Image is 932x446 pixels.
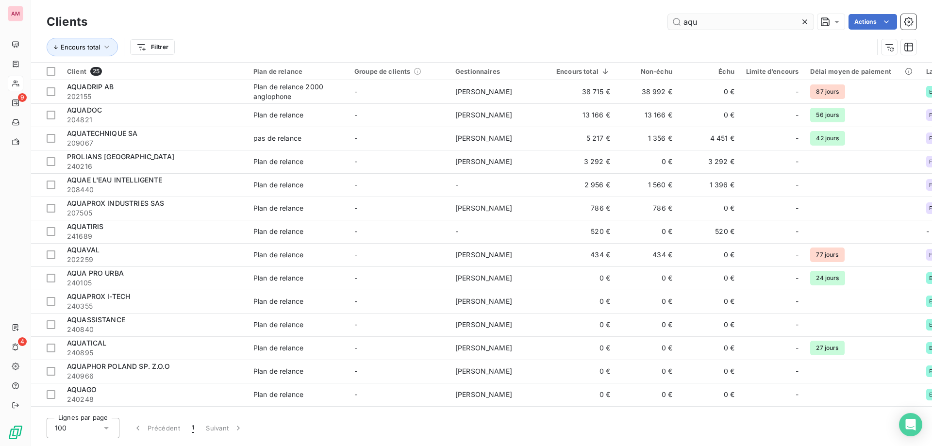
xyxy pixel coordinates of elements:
[253,157,303,166] div: Plan de relance
[455,250,512,259] span: [PERSON_NAME]
[668,14,814,30] input: Rechercher
[67,348,242,358] span: 240895
[455,67,545,75] div: Gestionnaires
[354,111,357,119] span: -
[796,297,799,306] span: -
[796,180,799,190] span: -
[253,227,303,236] div: Plan de relance
[192,423,194,433] span: 1
[67,185,242,195] span: 208440
[550,360,616,383] td: 0 €
[550,406,616,429] td: 0 €
[354,390,357,398] span: -
[455,227,458,235] span: -
[47,38,118,56] button: Encours total
[678,220,740,243] td: 520 €
[253,320,303,330] div: Plan de relance
[354,134,357,142] span: -
[61,43,100,51] span: Encours total
[47,13,87,31] h3: Clients
[67,395,242,404] span: 240248
[253,408,343,428] div: Plan de relance 2000 anglophone
[899,413,922,436] div: Open Intercom Messenger
[130,39,175,55] button: Filtrer
[796,320,799,330] span: -
[455,87,512,96] span: [PERSON_NAME]
[550,336,616,360] td: 0 €
[810,108,845,122] span: 56 jours
[67,176,163,184] span: AQUAE L'EAU INTELLIGENTE
[67,83,114,91] span: AQUADRIP AB
[354,320,357,329] span: -
[67,129,137,137] span: AQUATECHNIQUE SA
[354,250,357,259] span: -
[550,197,616,220] td: 786 €
[67,301,242,311] span: 240355
[67,152,174,161] span: PROLIANS [GEOGRAPHIC_DATA]
[616,243,678,266] td: 434 €
[67,255,242,264] span: 202259
[849,14,897,30] button: Actions
[616,266,678,290] td: 0 €
[678,173,740,197] td: 1 396 €
[67,315,125,324] span: AQUASSISTANCE
[616,197,678,220] td: 786 €
[253,273,303,283] div: Plan de relance
[8,95,23,111] a: 9
[550,127,616,150] td: 5 217 €
[67,222,103,231] span: AQUATIRIS
[556,67,610,75] div: Encours total
[253,67,343,75] div: Plan de relance
[253,250,303,260] div: Plan de relance
[253,343,303,353] div: Plan de relance
[796,390,799,399] span: -
[354,157,357,165] span: -
[354,367,357,375] span: -
[616,103,678,127] td: 13 166 €
[550,80,616,103] td: 38 715 €
[67,106,102,114] span: AQUADOC
[67,67,86,75] span: Client
[455,390,512,398] span: [PERSON_NAME]
[796,110,799,120] span: -
[455,344,512,352] span: [PERSON_NAME]
[678,197,740,220] td: 0 €
[550,150,616,173] td: 3 292 €
[253,366,303,376] div: Plan de relance
[678,336,740,360] td: 0 €
[678,80,740,103] td: 0 €
[796,157,799,166] span: -
[455,367,512,375] span: [PERSON_NAME]
[550,103,616,127] td: 13 166 €
[926,227,929,235] span: -
[616,336,678,360] td: 0 €
[678,383,740,406] td: 0 €
[253,110,303,120] div: Plan de relance
[67,362,170,370] span: AQUAPHOR POLAND SP. Z.O.O
[616,360,678,383] td: 0 €
[684,67,734,75] div: Échu
[354,274,357,282] span: -
[810,84,845,99] span: 87 jours
[796,273,799,283] span: -
[8,425,23,440] img: Logo LeanPay
[253,203,303,213] div: Plan de relance
[550,266,616,290] td: 0 €
[354,87,357,96] span: -
[796,366,799,376] span: -
[796,87,799,97] span: -
[678,290,740,313] td: 0 €
[796,250,799,260] span: -
[616,313,678,336] td: 0 €
[67,371,242,381] span: 240966
[67,339,106,347] span: AQUATICAL
[616,220,678,243] td: 0 €
[550,290,616,313] td: 0 €
[455,157,512,165] span: [PERSON_NAME]
[253,297,303,306] div: Plan de relance
[455,274,512,282] span: [PERSON_NAME]
[67,292,130,300] span: AQUAPROX I-TECH
[67,199,164,207] span: AQUAPROX INDUSTRIES SAS
[67,385,97,394] span: AQUAGO
[354,344,357,352] span: -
